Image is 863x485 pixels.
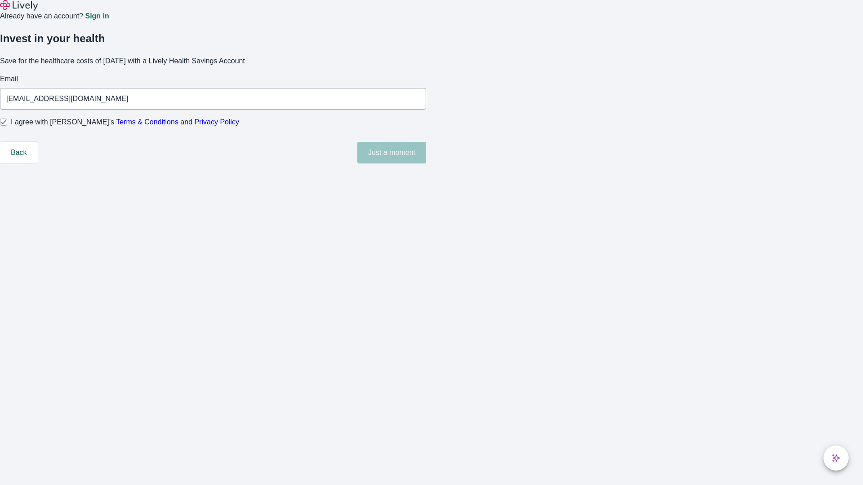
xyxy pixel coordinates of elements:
span: I agree with [PERSON_NAME]’s and [11,117,239,128]
a: Terms & Conditions [116,118,178,126]
button: chat [823,445,849,471]
a: Privacy Policy [195,118,240,126]
svg: Lively AI Assistant [832,454,841,463]
a: Sign in [85,13,109,20]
